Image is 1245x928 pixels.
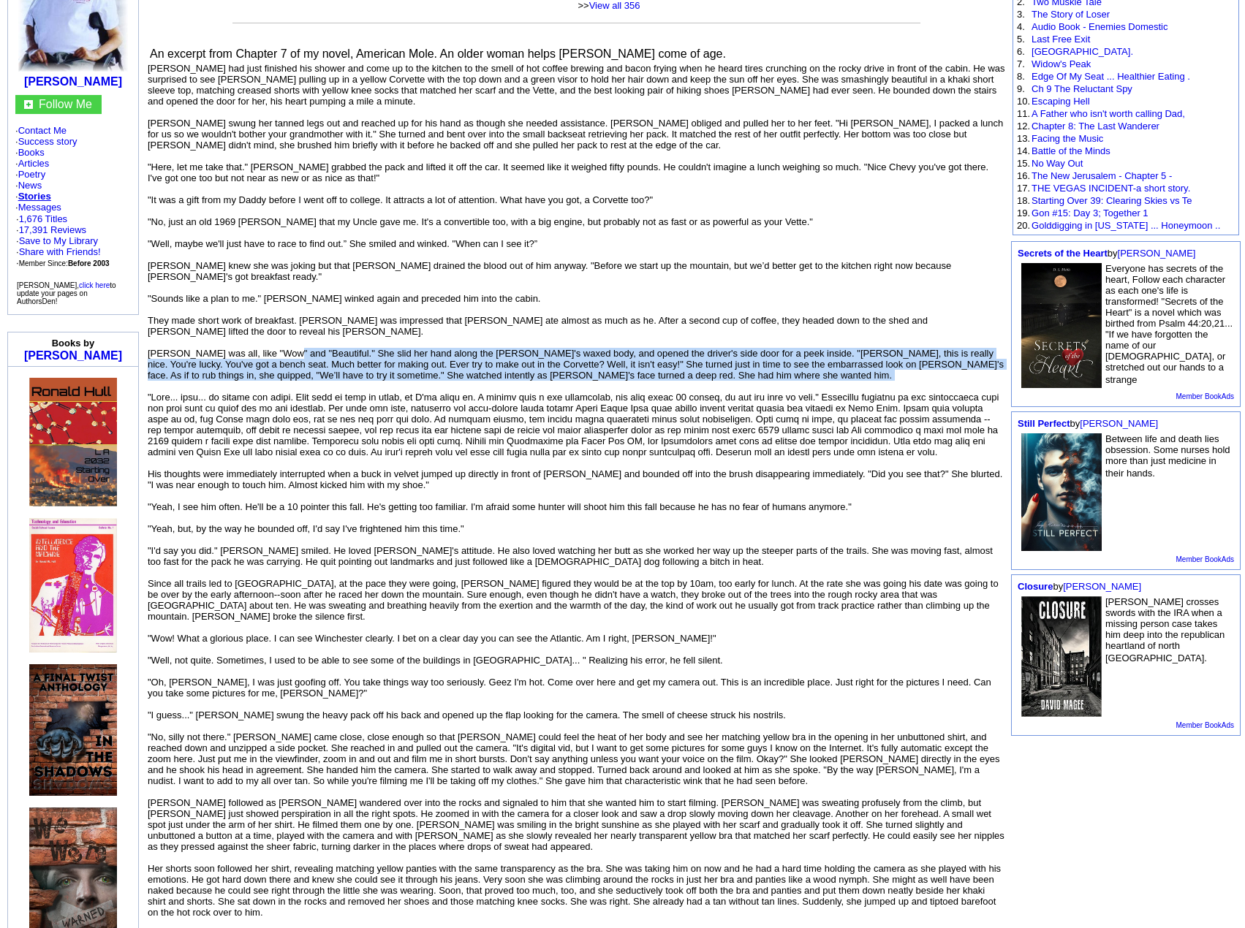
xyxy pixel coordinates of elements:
img: shim.gif [29,653,30,660]
font: 7. [1017,58,1025,69]
a: Battle of the Minds [1032,145,1110,156]
a: Closure [1018,581,1053,592]
font: 13. [1017,133,1030,144]
font: 8. [1017,71,1025,82]
a: Success story [18,136,77,147]
a: Member BookAds [1176,555,1234,563]
img: shim.gif [29,796,30,803]
a: Still Perfect [1018,418,1070,429]
a: Ch 9 The Reluctant Spy [1032,83,1132,94]
a: Secrets of the Heart [1018,248,1108,259]
font: 15. [1017,158,1030,169]
img: shim.gif [29,506,30,514]
a: Widow's Peak [1032,58,1091,69]
a: The Story of Loser [1032,9,1110,20]
font: Everyone has secrets of the heart, Follow each character as each one's life is transformed! "Secr... [1105,263,1233,385]
a: Follow Me [39,98,92,110]
a: [PERSON_NAME] [1080,418,1158,429]
b: Before 2003 [68,259,110,267]
font: · · [16,213,110,268]
font: · · · · · · · [15,125,131,269]
font: [PERSON_NAME] crosses swords with the IRA when a missing person case takes him deep into the repu... [1105,596,1225,663]
font: 16. [1017,170,1030,181]
img: shim.gif [74,370,75,376]
img: 80043.jpg [29,518,117,652]
img: 80441.jpg [29,378,117,506]
a: [PERSON_NAME] [24,75,122,88]
a: Audio Book - Enemies Domestic [1032,21,1168,32]
a: A Father who isn't worth calling Dad, [1032,108,1185,119]
a: Starting Over 39: Clearing Skies vs Te [1032,195,1192,206]
img: shim.gif [72,370,73,376]
a: Contact Me [18,125,67,136]
img: 80448.jpg [1021,433,1102,551]
a: click here [79,281,110,289]
a: Books [18,147,45,158]
font: by [1018,248,1195,259]
a: The New Jerusalem - Chapter 5 - [1032,170,1172,181]
font: 19. [1017,208,1030,218]
a: Poetry [18,169,46,180]
a: [PERSON_NAME] [1063,581,1141,592]
a: Golddigging in [US_STATE] ... Honeymoon .. [1032,220,1220,231]
b: Books by [52,338,95,349]
img: 80008.jpg [29,664,117,796]
a: Gon #15: Day 3; Together 1 [1032,208,1148,218]
img: 74803.jpg [1021,263,1102,388]
font: 18. [1017,195,1030,206]
a: Articles [18,158,50,169]
font: by [1018,581,1141,592]
font: Between life and death lies obsession. Some nurses hold more than just medicine in their hands. [1105,433,1230,479]
a: [PERSON_NAME] [24,349,122,362]
font: 11. [1017,108,1030,119]
a: Escaping Hell [1032,96,1090,107]
font: 5. [1017,34,1025,45]
font: 12. [1017,121,1030,132]
a: Member BookAds [1176,721,1234,729]
font: 17. [1017,183,1030,194]
a: Save to My Library [19,235,98,246]
a: Edge Of My Seat ... Healthier Eating . [1032,71,1190,82]
a: 17,391 Reviews [19,224,87,235]
img: shim.gif [73,370,74,376]
a: Last Free Exit [1032,34,1090,45]
font: 14. [1017,145,1030,156]
img: gc.jpg [24,100,33,109]
font: An excerpt from Chapter 7 of my novel, American Mole. An older woman helps [PERSON_NAME] come of ... [150,47,726,60]
font: 10. [1017,96,1030,107]
font: · · · [16,235,101,268]
font: Member Since: [19,259,110,267]
a: Messages [18,202,61,213]
font: · [15,202,61,213]
a: News [18,180,42,191]
font: 3. [1017,9,1025,20]
font: 6. [1017,46,1025,57]
a: Share with Friends! [19,246,101,257]
a: [PERSON_NAME] [1118,248,1196,259]
a: [GEOGRAPHIC_DATA]. [1032,46,1133,57]
font: 20. [1017,220,1030,231]
font: by [1018,418,1158,429]
a: Chapter 8: The Last Wanderer [1032,121,1159,132]
a: Member BookAds [1176,392,1234,400]
font: 9. [1017,83,1025,94]
a: Facing the Music [1032,133,1103,144]
font: [PERSON_NAME], to update your pages on AuthorsDen! [17,281,116,305]
img: 70832.jpg [1021,596,1102,718]
a: Stories [18,191,51,202]
a: No Way Out [1032,158,1083,169]
a: THE VEGAS INCIDENT-a short story. [1032,183,1190,194]
a: 1,676 Titles [19,213,68,224]
font: 4. [1017,21,1025,32]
